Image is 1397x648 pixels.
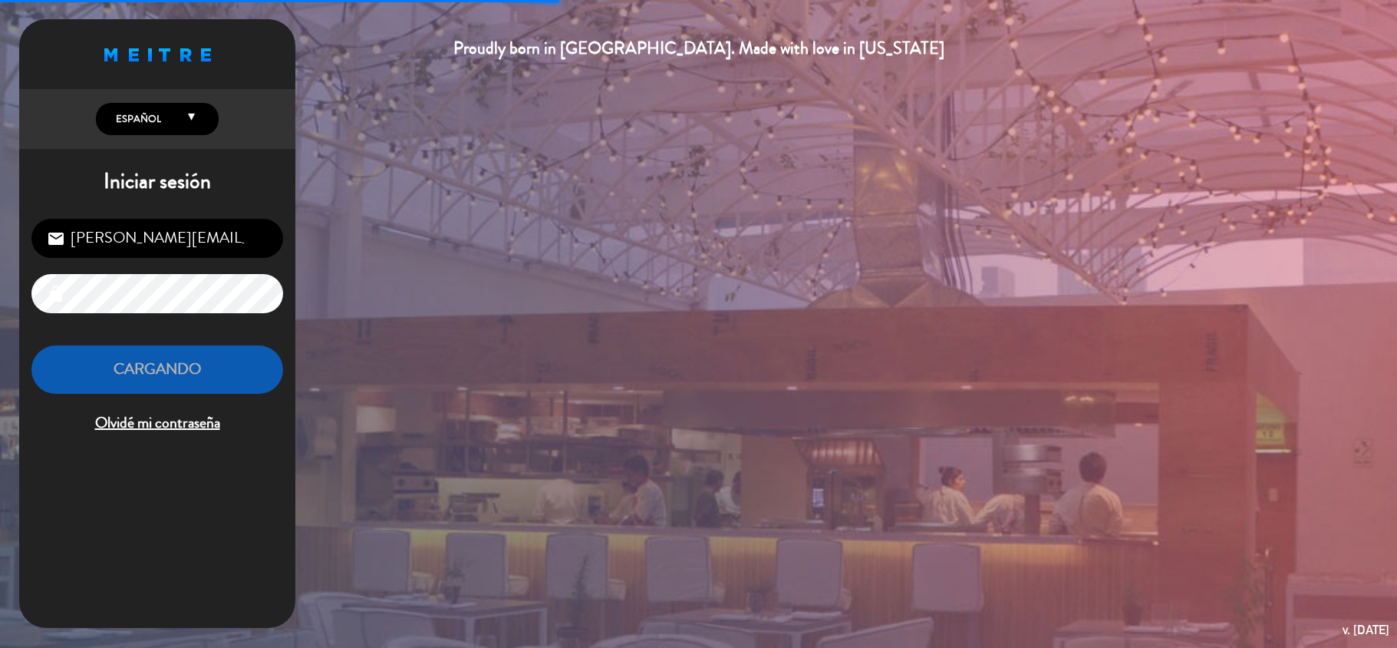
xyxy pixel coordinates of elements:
i: lock [47,285,65,303]
input: Correo Electrónico [31,219,283,258]
span: Olvidé mi contraseña [31,411,283,436]
i: email [47,230,65,248]
h1: Iniciar sesión [19,169,295,195]
button: Cargando [31,345,283,394]
span: Español [112,111,161,127]
div: v. [DATE] [1343,620,1389,640]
